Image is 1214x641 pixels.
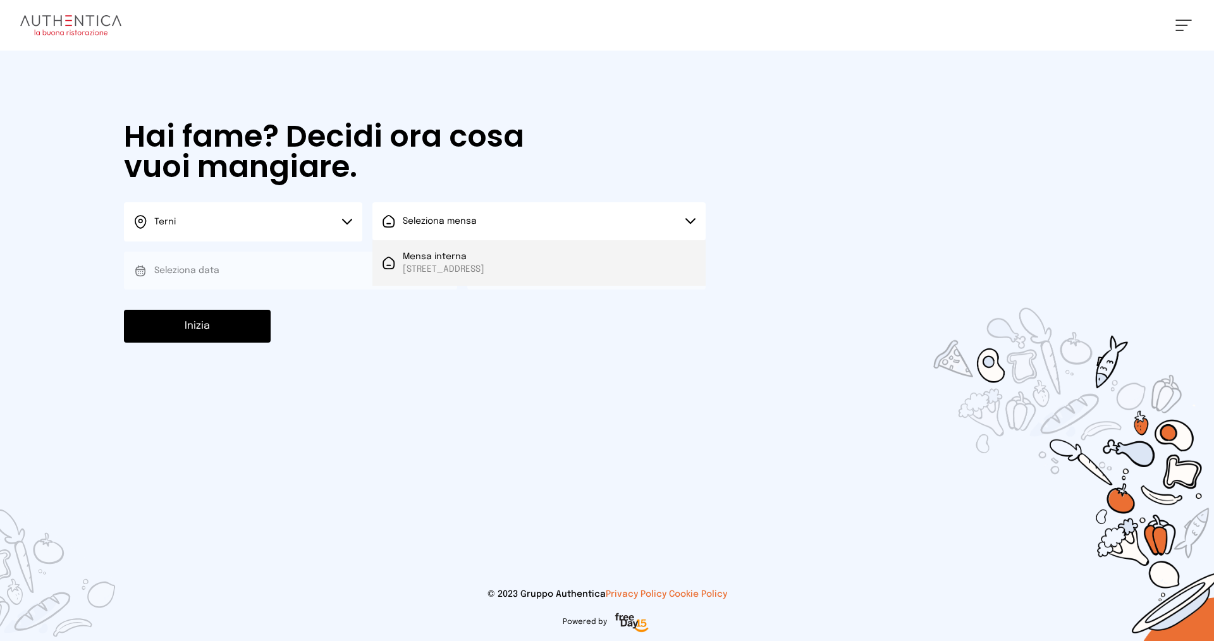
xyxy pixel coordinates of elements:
a: Privacy Policy [606,590,666,599]
img: logo-freeday.3e08031.png [612,611,652,636]
button: Seleziona data [124,252,457,290]
button: Inizia [124,310,271,343]
span: Mensa interna [403,250,484,263]
span: Powered by [563,617,607,627]
a: Cookie Policy [669,590,727,599]
p: © 2023 Gruppo Authentica [20,588,1194,601]
button: Seleziona mensa [372,202,706,240]
span: [STREET_ADDRESS] [403,263,484,276]
span: Seleziona data [154,266,219,275]
span: Seleziona mensa [403,217,477,226]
